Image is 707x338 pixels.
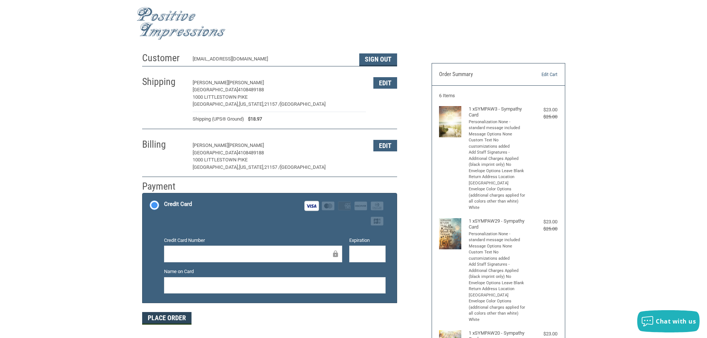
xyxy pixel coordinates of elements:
span: [GEOGRAPHIC_DATA] [193,150,238,155]
span: Chat with us [656,317,696,325]
span: [US_STATE], [239,164,264,170]
span: 4108489188 [238,87,264,92]
span: [GEOGRAPHIC_DATA] [280,164,325,170]
img: Positive Impressions [137,7,226,40]
button: Edit [373,140,397,151]
li: Custom Text No customizations added [469,249,526,262]
div: Credit Card [164,198,192,210]
span: 4108489188 [238,150,264,155]
button: Sign Out [359,53,397,66]
li: Add Staff Signatures - Additional Charges Applied (black imprint only) No [469,150,526,168]
li: Envelope Options Leave Blank [469,168,526,174]
span: 21157 / [264,164,280,170]
span: [GEOGRAPHIC_DATA] [193,87,238,92]
label: Expiration [349,237,386,244]
div: $25.00 [528,225,557,233]
span: [GEOGRAPHIC_DATA], [193,164,239,170]
span: [PERSON_NAME] [193,142,228,148]
span: $18.97 [244,115,262,123]
li: Personalization None - standard message included [469,119,526,131]
div: $23.00 [528,106,557,114]
button: Chat with us [637,310,700,332]
li: Message Options None [469,243,526,250]
button: Edit [373,77,397,89]
li: Return Address Location [GEOGRAPHIC_DATA] [469,286,526,298]
li: Custom Text No customizations added [469,137,526,150]
span: 1000 LITTLESTOWN PIKE [193,94,248,100]
li: Envelope Color Options (additional charges applied for all colors other than white) White [469,298,526,323]
h4: 1 x SYMPAW3 - Sympathy Card [469,106,526,118]
li: Add Staff Signatures - Additional Charges Applied (black imprint only) No [469,262,526,280]
div: $25.00 [528,113,557,121]
div: $23.00 [528,218,557,226]
span: [US_STATE], [239,101,264,107]
h2: Payment [142,180,186,193]
li: Personalization None - standard message included [469,231,526,243]
h2: Shipping [142,76,186,88]
li: Message Options None [469,131,526,138]
h3: 6 Items [439,93,557,99]
span: Shipping (UPS® Ground) [193,115,244,123]
li: Envelope Options Leave Blank [469,280,526,286]
label: Credit Card Number [164,237,342,244]
h2: Customer [142,52,186,64]
li: Envelope Color Options (additional charges applied for all colors other than white) White [469,186,526,211]
span: [PERSON_NAME] [228,80,264,85]
h2: Billing [142,138,186,151]
h4: 1 x SYMPAW29 - Sympathy Card [469,218,526,230]
span: [GEOGRAPHIC_DATA] [280,101,325,107]
span: 1000 LITTLESTOWN PIKE [193,157,248,163]
div: $23.00 [528,330,557,338]
label: Name on Card [164,268,386,275]
li: Return Address Location [GEOGRAPHIC_DATA] [469,174,526,186]
button: Place Order [142,312,192,325]
a: Edit Cart [520,71,557,78]
div: [EMAIL_ADDRESS][DOMAIN_NAME] [193,55,352,66]
span: [PERSON_NAME] [228,142,264,148]
h3: Order Summary [439,71,520,78]
span: [GEOGRAPHIC_DATA], [193,101,239,107]
span: [PERSON_NAME] [193,80,228,85]
span: 21157 / [264,101,280,107]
